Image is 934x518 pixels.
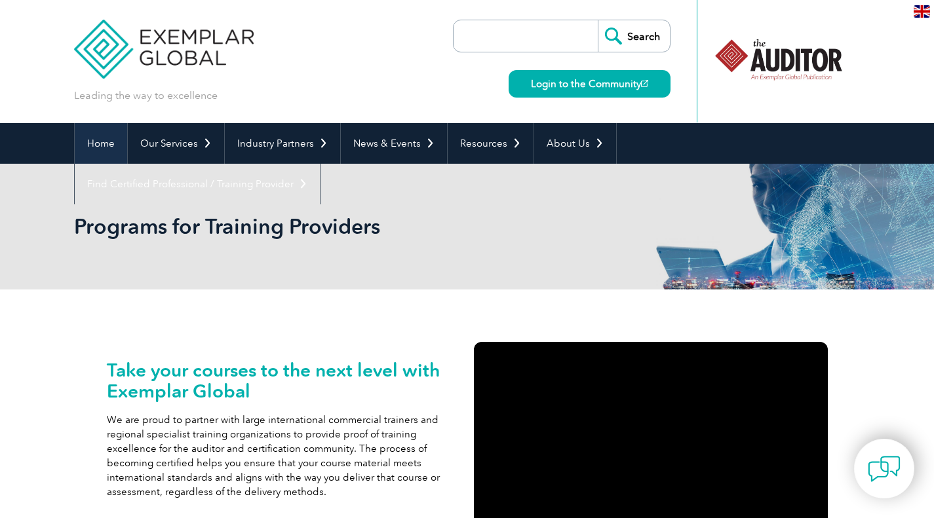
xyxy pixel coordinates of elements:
a: Resources [448,123,534,164]
input: Search [598,20,670,52]
img: en [914,5,930,18]
a: Find Certified Professional / Training Provider [75,164,320,204]
h2: Take your courses to the next level with Exemplar Global [107,360,461,401]
p: Leading the way to excellence [74,88,218,103]
a: Our Services [128,123,224,164]
a: About Us [534,123,616,164]
a: Industry Partners [225,123,340,164]
a: News & Events [341,123,447,164]
img: open_square.png [641,80,648,87]
p: We are proud to partner with large international commercial trainers and regional specialist trai... [107,413,461,499]
img: contact-chat.png [868,453,901,485]
a: Home [75,123,127,164]
a: Login to the Community [509,70,671,98]
h2: Programs for Training Providers [74,216,625,237]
